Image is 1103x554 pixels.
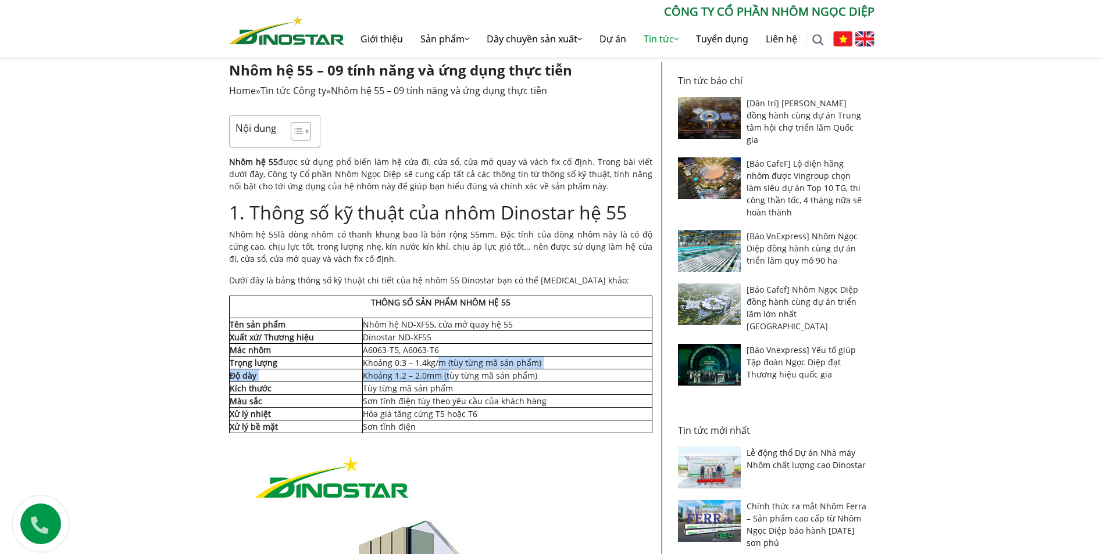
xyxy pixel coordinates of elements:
a: [Báo Cafef] Nhôm Ngọc Diệp đồng hành cùng dự án triển lãm lớn nhất [GEOGRAPHIC_DATA] [747,284,858,332]
img: [Báo VnExpress] Nhôm Ngọc Diệp đồng hành cùng dự án triển lãm quy mô 90 ha [678,230,741,272]
p: được sử dụng phổ biến làm hệ cửa đi, cửa sổ, cửa mở quay và vách fix cố định. Trong bài viết dưới... [229,156,652,192]
a: [Dân trí] [PERSON_NAME] đồng hành cùng dự án Trung tâm hội chợ triển lãm Quốc gia [747,98,861,145]
img: [Báo Vnexpress] Yếu tố giúp Tập đoàn Ngọc Diệp đạt Thương hiệu quốc gia [678,344,741,386]
a: Lễ động thổ Dự án Nhà máy Nhôm chất lượng cao Dinostar [747,447,866,470]
a: Giới thiệu [352,20,412,57]
a: Toggle Table of Content [282,121,308,141]
td: Sơn tĩnh điện tùy theo yêu cầu của khách hàng [362,395,652,408]
img: English [855,31,874,46]
img: [Dân trí] Nhôm Ngọc Diệp đồng hành cùng dự án Trung tâm hội chợ triển lãm Quốc gia [678,97,741,139]
strong: Độ dày [230,370,256,381]
a: Nhôm hệ 55 [229,229,279,240]
a: Home [229,84,256,97]
strong: THÔNG SỐ SẢN PHẨM NHÔM HỆ 55 [371,297,511,308]
img: [Báo Cafef] Nhôm Ngọc Diệp đồng hành cùng dự án triển lãm lớn nhất Đông Nam Á [678,283,741,325]
img: Chính thức ra mắt Nhôm Ferra – Sản phẩm cao cấp từ Nhôm Ngọc Diệp bảo hành 15 năm sơn phủ [678,500,741,542]
strong: Tên sản phẩm [230,319,285,330]
td: Dinostar ND-XF55 [362,331,652,344]
a: [Báo CafeF] Lộ diện hãng nhôm được Vingroup chọn làm siêu dự án Top 10 TG, thi công thần tốc, 4 t... [747,158,862,218]
p: là dòng nhôm có thanh khung bao là bản rộng 55mm. Đặc tính của dòng nhôm này là có độ cứng cao, c... [229,228,652,265]
img: [Báo CafeF] Lộ diện hãng nhôm được Vingroup chọn làm siêu dự án Top 10 TG, thi công thần tốc, 4 t... [678,157,741,199]
strong: Xử lý bề mặt [230,421,278,432]
td: Khoảng 1.2 – 2.0mm (tùy từng mã sản phẩm) [362,369,652,382]
strong: Trọng lượng [230,357,277,368]
h2: 1. Thông số kỹ thuật của nhôm Dinostar hệ 55 [229,202,652,224]
td: Tùy từng mã sản phẩm [362,382,652,395]
a: Dây chuyền sản xuất [478,20,591,57]
img: Nhôm Dinostar [229,16,344,45]
span: Nhôm hệ 55 – 09 tính năng và ứng dụng thực tiễn [331,84,547,97]
td: A6063-T5, A6063-T6 [362,344,652,357]
a: Dự án [591,20,635,57]
a: Chính thức ra mắt Nhôm Ferra – Sản phẩm cao cấp từ Nhôm Ngọc Diệp bảo hành [DATE] sơn phủ [747,501,866,548]
p: Nội dung [235,121,276,135]
p: Tin tức báo chí [678,74,868,88]
strong: Nhôm hệ 55 [229,156,278,167]
strong: Xuất xứ/ Thương hiệu [230,332,314,343]
strong: Mác nhôm [230,344,271,355]
strong: Màu sắc [230,395,262,406]
a: [Báo VnExpress] Nhôm Ngọc Diệp đồng hành cùng dự án triển lãm quy mô 90 ha [747,231,858,266]
strong: Kích thước [230,383,272,394]
p: Dưới đây là bảng thông số kỹ thuật chi tiết của hệ nhôm 55 Dinostar bạn có thể [MEDICAL_DATA] khảo: [229,274,652,286]
img: search [812,34,824,46]
p: Tin tức mới nhất [678,423,868,437]
td: Khoảng 0.3 – 1.4kg/m (tùy từng mã sản phẩm) [362,357,652,369]
a: [Báo Vnexpress] Yếu tố giúp Tập đoàn Ngọc Diệp đạt Thương hiệu quốc gia [747,344,856,380]
strong: Xử lý nhiệt [230,408,271,419]
td: Nhôm hệ ND-XF55, cửa mở quay hệ 55 [362,318,652,331]
td: Hóa già tăng cứng T5 hoặc T6 [362,408,652,420]
a: Tuyển dụng [687,20,757,57]
a: Tin tức [635,20,687,57]
td: Sơn tĩnh điện [362,420,652,433]
a: Sản phẩm [412,20,478,57]
img: Lễ động thổ Dự án Nhà máy Nhôm chất lượng cao Dinostar [678,447,741,488]
img: Tiếng Việt [833,31,852,46]
a: Liên hệ [757,20,806,57]
span: » » [229,84,547,97]
p: CÔNG TY CỔ PHẦN NHÔM NGỌC DIỆP [344,3,874,20]
h1: Nhôm hệ 55 – 09 tính năng và ứng dụng thực tiễn [229,62,652,79]
a: Tin tức Công ty [260,84,326,97]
